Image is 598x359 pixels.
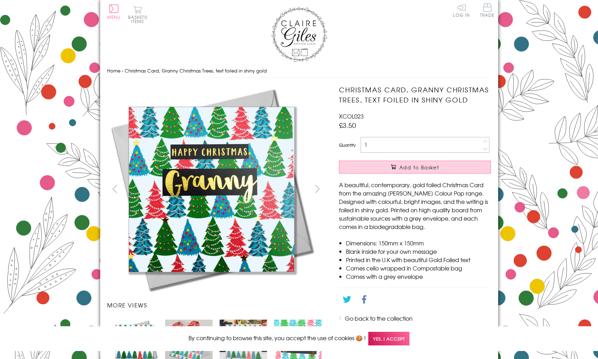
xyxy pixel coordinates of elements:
[122,67,123,74] span: ›
[107,67,120,74] a: Home
[399,164,439,171] span: Add to Basket
[339,161,491,174] button: Add to Basket
[346,264,491,272] li: Comes cello wrapped in Compostable bag
[125,67,267,74] span: Christmas Card, Granny Christmas Trees, text foiled in shiny gold
[346,239,491,247] li: Dimensions: 150mm x 150mm
[480,3,495,18] a: Trade
[128,6,147,23] button: Basket0 items
[453,3,470,17] a: Log In
[107,5,121,19] button: Menu
[107,301,325,309] h3: More views
[480,3,495,17] span: Trade
[345,314,413,322] a: Go back to the collection
[107,64,491,78] nav: breadcrumbs
[346,247,491,255] li: Blank inside for your own message
[339,112,364,120] span: XCOL023
[271,7,327,62] img: Claire Giles Greetings Cards
[309,181,325,197] button: next
[131,14,147,24] span: 0 items
[339,142,356,148] label: Quantity
[368,332,409,345] span: Yes, I accept
[107,85,316,294] img: Christmas Card, Granny Christmas Trees, text foiled in shiny gold
[107,181,123,197] button: prev
[346,255,491,264] li: Printed in the U.K with beautiful Gold Foiled text
[346,272,491,281] li: Comes with a grey envelope
[339,85,491,105] h1: Christmas Card, Granny Christmas Trees, text foiled in shiny gold
[107,14,121,20] span: Menu
[339,181,491,231] p: A beautiful, contemporary, gold foiled Christmas Card from the amazing [PERSON_NAME] Colour Pop r...
[339,120,356,130] span: £3.50
[325,85,534,294] img: Christmas Card, Granny Christmas Trees, text foiled in shiny gold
